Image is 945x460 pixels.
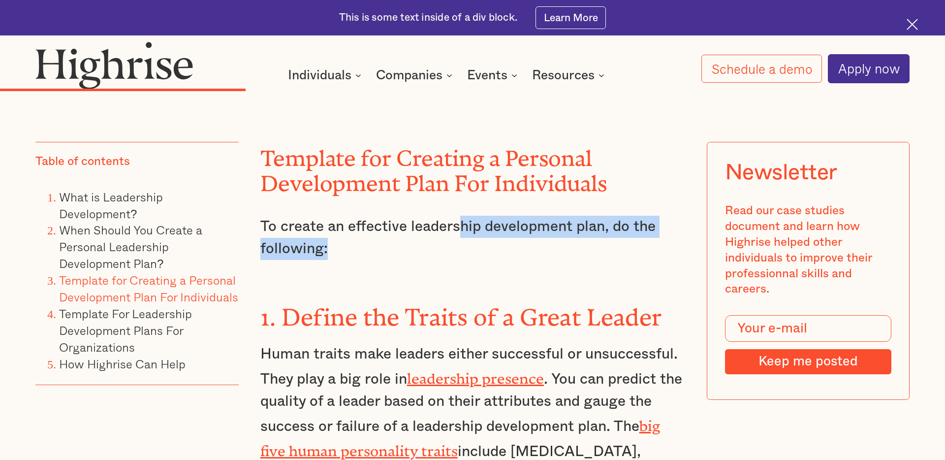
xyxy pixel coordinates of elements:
[35,41,193,89] img: Highrise logo
[828,54,910,83] a: Apply now
[59,355,186,373] a: How Highrise Can Help
[725,316,892,342] input: Your e-mail
[467,69,520,81] div: Events
[407,370,544,380] a: leadership presence
[532,69,607,81] div: Resources
[725,203,892,297] div: Read our case studies document and learn how Highrise helped other individuals to improve their p...
[260,140,685,191] h2: Template for Creating a Personal Development Plan For Individuals
[725,350,892,374] input: Keep me posted
[535,6,606,29] a: Learn More
[376,69,455,81] div: Companies
[467,69,507,81] div: Events
[376,69,442,81] div: Companies
[260,304,661,319] strong: 1. Define the Traits of a Great Leader
[260,216,685,260] p: To create an effective leadership development plan, do the following:
[260,417,660,452] a: big five human personality traits
[339,11,518,25] div: This is some text inside of a div block.
[288,69,351,81] div: Individuals
[59,221,202,273] a: When Should You Create a Personal Leadership Development Plan?
[532,69,595,81] div: Resources
[701,55,822,83] a: Schedule a demo
[725,316,892,374] form: Modal Form
[288,69,364,81] div: Individuals
[907,19,918,30] img: Cross icon
[725,160,838,186] div: Newsletter
[35,154,130,170] div: Table of contents
[59,188,163,223] a: What is Leadership Development?
[59,271,238,306] a: Template for Creating a Personal Development Plan For Individuals
[59,304,192,356] a: Template For Leadership Development Plans For Organizations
